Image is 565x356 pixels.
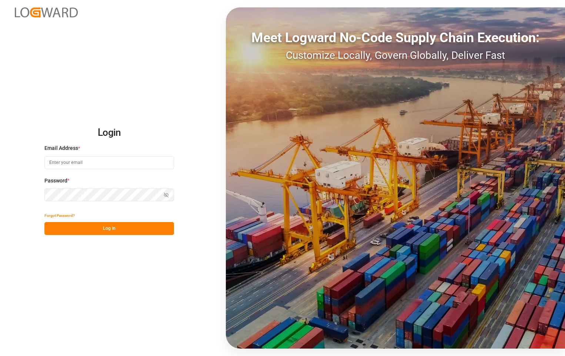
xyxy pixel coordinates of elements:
span: Password [44,177,67,185]
button: Log In [44,222,174,235]
button: Forgot Password? [44,209,75,222]
img: Logward_new_orange.png [15,7,78,17]
span: Email Address [44,144,78,152]
div: Meet Logward No-Code Supply Chain Execution: [226,28,565,48]
div: Customize Locally, Govern Globally, Deliver Fast [226,48,565,63]
h2: Login [44,121,174,145]
input: Enter your email [44,156,174,169]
